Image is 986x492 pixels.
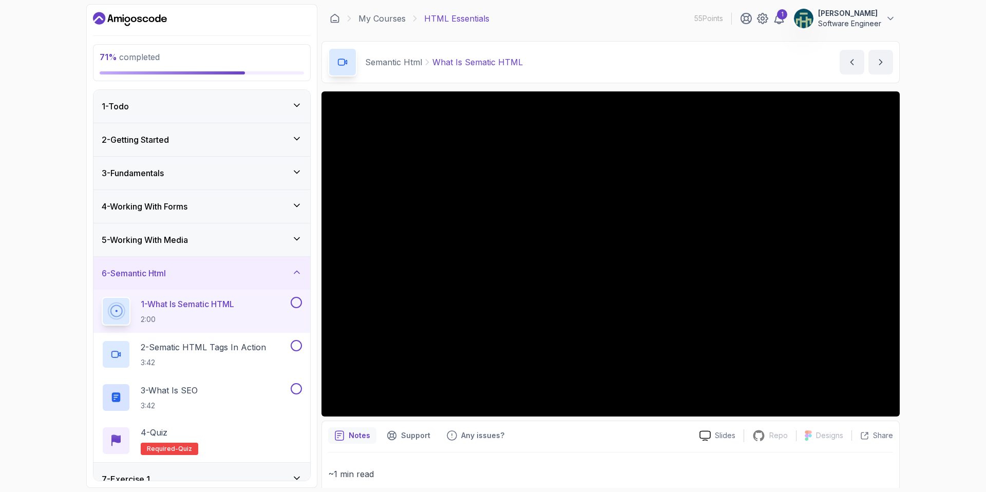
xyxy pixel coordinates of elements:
button: Share [851,430,893,441]
p: 3 - What is SEO [141,384,198,396]
h3: 1 - Todo [102,100,129,112]
div: 1 [777,9,787,20]
p: Software Engineer [818,18,881,29]
button: next content [868,50,893,74]
span: Required- [147,445,178,453]
p: Any issues? [461,430,504,441]
button: 4-Working With Forms [93,190,310,223]
h3: 3 - Fundamentals [102,167,164,179]
span: completed [100,52,160,62]
p: 2 - Sematic HTML Tags In Action [141,341,266,353]
span: quiz [178,445,192,453]
span: 71 % [100,52,117,62]
h3: 2 - Getting Started [102,134,169,146]
p: 2:00 [141,314,234,325]
h3: 6 - Semantic Html [102,267,166,279]
button: 4-QuizRequired-quiz [102,426,302,455]
p: What Is Sematic HTML [432,56,523,68]
p: Support [401,430,430,441]
a: Dashboard [93,11,167,27]
button: user profile image[PERSON_NAME]Software Engineer [793,8,896,29]
button: 1-Todo [93,90,310,123]
a: Slides [691,430,744,441]
a: My Courses [358,12,406,25]
button: Feedback button [441,427,510,444]
p: Share [873,430,893,441]
iframe: 1 - What is Sematic HTML [321,91,900,417]
button: 6-Semantic Html [93,257,310,290]
p: 4 - Quiz [141,426,167,439]
button: 3-Fundamentals [93,157,310,190]
p: Semantic Html [365,56,422,68]
button: 5-Working With Media [93,223,310,256]
p: 3:42 [141,401,198,411]
p: 1 - What Is Sematic HTML [141,298,234,310]
button: Support button [381,427,437,444]
h3: 7 - Exercise 1 [102,473,150,485]
button: 2-Getting Started [93,123,310,156]
p: 3:42 [141,357,266,368]
a: Dashboard [330,13,340,24]
p: ~1 min read [328,467,893,481]
button: 3-What is SEO3:42 [102,383,302,412]
p: HTML Essentials [424,12,489,25]
a: 1 [773,12,785,25]
p: [PERSON_NAME] [818,8,881,18]
button: 2-Sematic HTML Tags In Action3:42 [102,340,302,369]
p: Notes [349,430,370,441]
p: 55 Points [694,13,723,24]
button: 1-What Is Sematic HTML2:00 [102,297,302,326]
p: Designs [816,430,843,441]
p: Slides [715,430,735,441]
img: user profile image [794,9,813,28]
h3: 4 - Working With Forms [102,200,187,213]
h3: 5 - Working With Media [102,234,188,246]
p: Repo [769,430,788,441]
button: previous content [840,50,864,74]
button: notes button [328,427,376,444]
